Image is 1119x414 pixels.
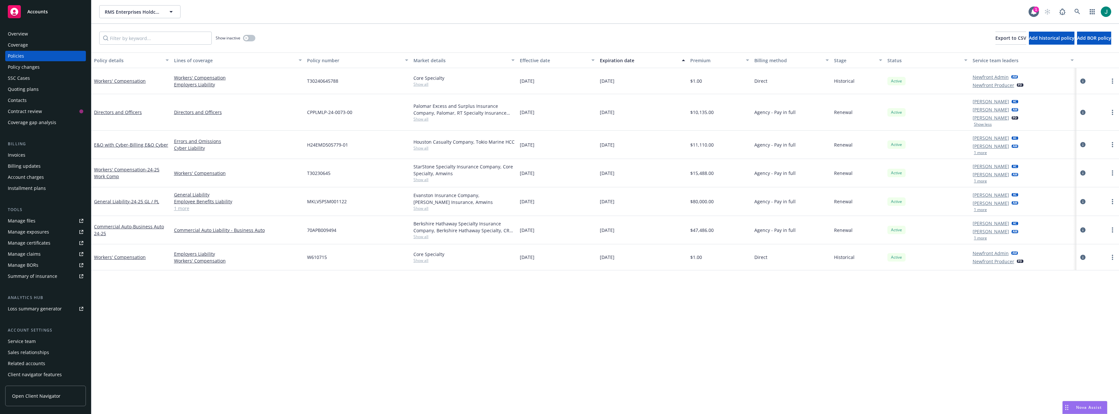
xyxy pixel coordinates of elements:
a: Newfront Admin [973,250,1009,257]
div: Policies [8,51,24,61]
span: Historical [834,254,855,261]
div: Market details [413,57,507,64]
div: Tools [5,207,86,213]
span: Renewal [834,227,853,234]
div: Berkshire Hathaway Specialty Insurance Company, Berkshire Hathaway Specialty, CRC Group [413,220,515,234]
a: Manage BORs [5,260,86,270]
div: Manage certificates [8,238,50,248]
button: Status [885,52,970,68]
a: Commercial Auto [94,223,164,236]
a: [PERSON_NAME] [973,114,1009,121]
span: Show all [413,145,515,151]
a: circleInformation [1079,141,1087,149]
span: Agency - Pay in full [754,227,796,234]
span: [DATE] [520,78,534,84]
a: Start snowing [1041,5,1054,18]
a: Switch app [1086,5,1099,18]
a: Contract review [5,106,86,117]
span: $10,135.00 [690,109,714,116]
span: Show all [413,206,515,211]
span: Nova Assist [1076,405,1102,410]
div: StarStone Specialty Insurance Company, Core Specialty, Amwins [413,163,515,177]
button: Add BOR policy [1077,32,1111,45]
button: Effective date [517,52,597,68]
span: [DATE] [520,141,534,148]
span: Open Client Navigator [12,393,61,399]
span: T30230645 [307,170,330,177]
a: Directors and Officers [174,109,302,116]
a: Policies [5,51,86,61]
a: Newfront Producer [973,82,1014,89]
div: Effective date [520,57,587,64]
div: Client navigator features [8,369,62,380]
span: Direct [754,78,767,84]
a: circleInformation [1079,169,1087,177]
a: Workers' Compensation [94,166,159,179]
span: [DATE] [600,78,614,84]
span: Renewal [834,170,853,177]
span: W610715 [307,254,327,261]
a: Cyber Liability [174,145,302,151]
div: Invoices [8,150,25,160]
a: Manage claims [5,249,86,259]
span: RMS Enterprises Holdco, LLC [105,8,161,15]
span: [DATE] [600,170,614,177]
span: Active [890,199,903,205]
span: Add BOR policy [1077,35,1111,41]
span: Active [890,109,903,115]
div: Account settings [5,327,86,334]
span: Show inactive [216,35,240,41]
div: Manage BORs [8,260,38,270]
button: Market details [411,52,517,68]
span: $80,000.00 [690,198,714,205]
div: Lines of coverage [174,57,295,64]
a: [PERSON_NAME] [973,220,1009,227]
span: - Billing E&O Cyber [128,142,168,148]
a: [PERSON_NAME] [973,106,1009,113]
span: Export to CSV [995,35,1026,41]
a: more [1109,77,1116,85]
a: Overview [5,29,86,39]
span: Show all [413,258,515,263]
span: CPPLMLP-24-0073-00 [307,109,352,116]
a: Manage exposures [5,227,86,237]
a: [PERSON_NAME] [973,171,1009,178]
a: Workers' Compensation [174,74,302,81]
a: Newfront Producer [973,258,1014,265]
button: Add historical policy [1029,32,1074,45]
button: 1 more [974,208,987,212]
a: E&O with Cyber [94,142,168,148]
span: [DATE] [600,141,614,148]
a: Accounts [5,3,86,21]
div: Contract review [8,106,42,117]
button: Service team leaders [970,52,1076,68]
span: Agency - Pay in full [754,109,796,116]
span: [DATE] [600,198,614,205]
div: Houston Casualty Company, Tokio Marine HCC [413,138,515,145]
a: Employers Liability [174,81,302,88]
div: Policy number [307,57,401,64]
a: Report a Bug [1056,5,1069,18]
a: Related accounts [5,358,86,369]
div: Sales relationships [8,347,49,358]
span: $1.00 [690,78,702,84]
a: [PERSON_NAME] [973,143,1009,150]
div: Manage claims [8,249,41,259]
button: Expiration date [597,52,688,68]
a: Newfront Admin [973,74,1009,80]
a: Coverage gap analysis [5,117,86,128]
button: 1 more [974,151,987,155]
a: [PERSON_NAME] [973,228,1009,235]
span: Show all [413,177,515,182]
span: Renewal [834,109,853,116]
a: SSC Cases [5,73,86,83]
button: Show less [974,122,992,126]
div: Loss summary generator [8,304,62,314]
span: $11,110.00 [690,141,714,148]
div: Manage files [8,216,35,226]
a: [PERSON_NAME] [973,163,1009,170]
div: Contacts [8,95,27,106]
a: Contacts [5,95,86,106]
a: Errors and Omissions [174,138,302,145]
span: Show all [413,81,515,87]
